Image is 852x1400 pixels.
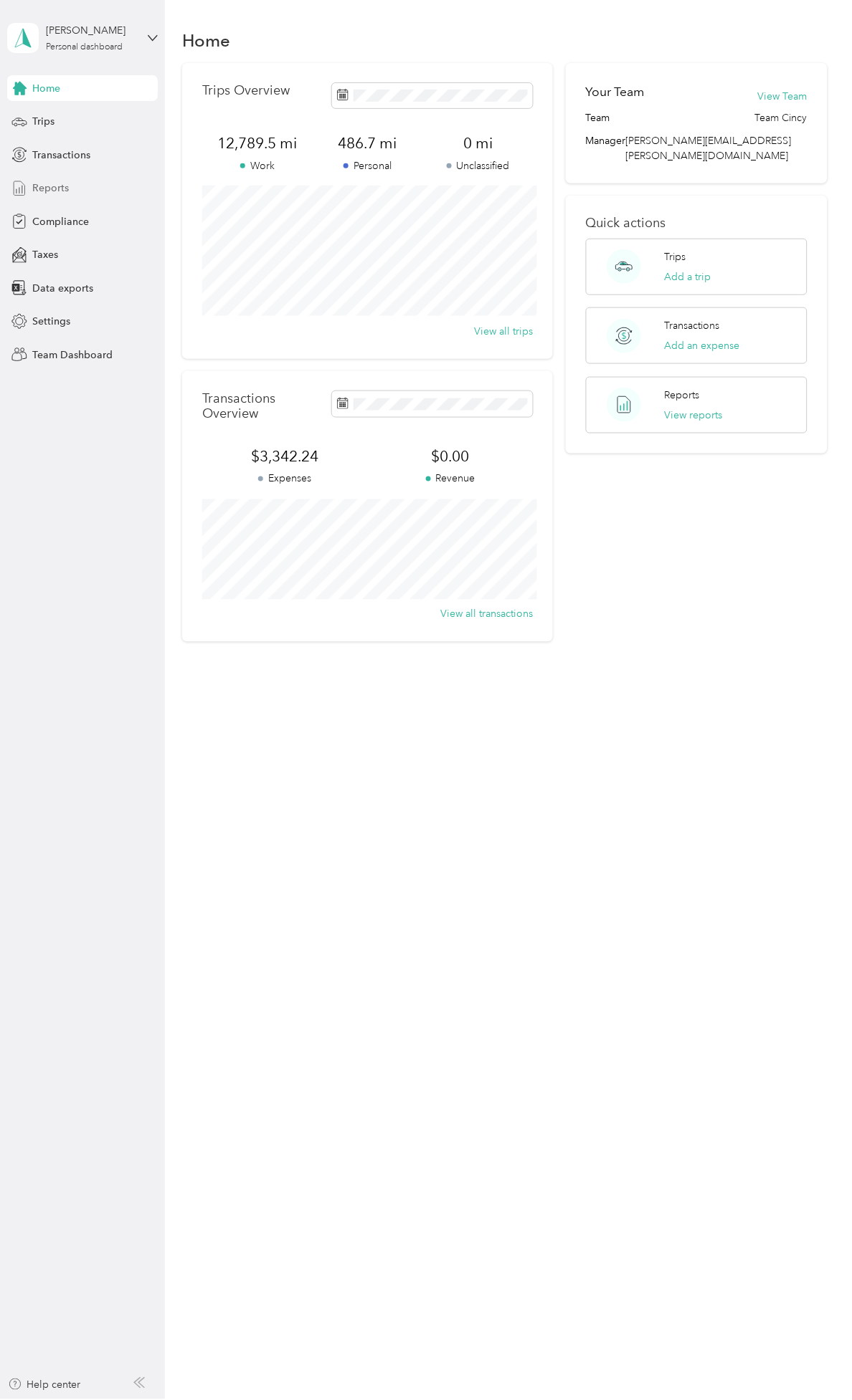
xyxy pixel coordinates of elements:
[202,158,313,173] p: Work
[423,133,534,153] span: 0 mi
[440,607,533,622] button: View all transactions
[32,214,89,229] span: Compliance
[664,249,686,264] p: Trips
[586,216,808,231] p: Quick actions
[313,158,423,173] p: Personal
[32,114,55,129] span: Trips
[182,33,230,48] h1: Home
[423,158,534,173] p: Unclassified
[32,314,70,329] span: Settings
[626,135,792,162] span: [PERSON_NAME][EMAIL_ADDRESS][PERSON_NAME][DOMAIN_NAME]
[368,446,534,466] span: $0.00
[202,471,368,486] p: Expenses
[586,133,626,163] span: Manager
[474,324,533,339] button: View all trips
[772,1320,852,1400] iframe: Everlance-gr Chat Button Frame
[368,471,534,486] p: Revenue
[664,318,719,333] p: Transactions
[32,281,93,296] span: Data exports
[202,83,290,98] p: Trips Overview
[758,89,808,104] button: View Team
[46,23,136,38] div: [PERSON_NAME]
[8,1378,81,1393] button: Help center
[664,269,711,284] button: Add a trip
[313,133,423,153] span: 486.7 mi
[202,391,325,421] p: Transactions Overview
[202,446,368,466] span: $3,342.24
[755,110,808,125] span: Team Cincy
[32,181,69,196] span: Reports
[664,338,739,353] button: Add an expense
[586,110,610,125] span: Team
[32,148,90,163] span: Transactions
[32,347,113,363] span: Team Dashboard
[202,133,313,153] span: 12,789.5 mi
[586,83,645,101] h2: Your Team
[32,81,60,96] span: Home
[664,408,722,423] button: View reports
[32,247,58,262] span: Taxes
[46,43,123,52] div: Personal dashboard
[664,388,699,403] p: Reports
